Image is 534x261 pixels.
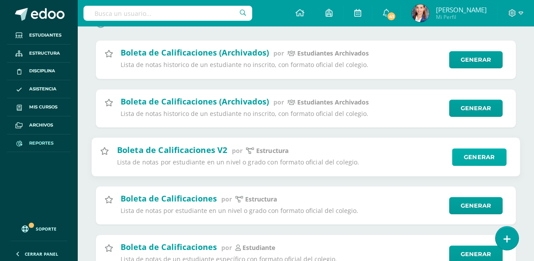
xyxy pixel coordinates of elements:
[297,98,369,106] p: Estudiantes Archivados
[117,158,447,167] p: Lista de notas por estudiante en un nivel o grado con formato oficial del colegio.
[7,45,71,63] a: Estructura
[29,122,53,129] span: Archivos
[121,96,269,107] h2: Boleta de Calificaciones (Archivados)
[273,98,284,106] span: por
[29,140,53,147] span: Reportes
[29,86,57,93] span: Asistencia
[121,207,443,215] p: Lista de notas por estudiante en un nivel o grado con formato oficial del colegio.
[297,49,369,57] p: Estudiantes Archivados
[436,5,487,14] span: [PERSON_NAME]
[242,244,275,252] p: estudiante
[449,51,503,68] a: Generar
[449,197,503,214] a: Generar
[29,32,61,39] span: Estudiantes
[29,50,60,57] span: Estructura
[449,100,503,117] a: Generar
[121,47,269,58] h2: Boleta de Calificaciones (Archivados)
[29,67,55,75] span: Disciplina
[452,148,506,166] a: Generar
[256,146,288,155] p: Estructura
[221,243,232,252] span: por
[7,63,71,81] a: Disciplina
[273,49,284,57] span: por
[83,6,252,21] input: Busca un usuario...
[7,80,71,98] a: Asistencia
[121,242,217,252] h2: Boleta de Calificaciones
[7,98,71,116] a: Mis cursos
[245,195,277,203] p: Estructura
[7,116,71,134] a: Archivos
[121,193,217,204] h2: Boleta de Calificaciones
[117,144,227,155] h2: Boleta de Calificaciones V2
[25,251,58,257] span: Cerrar panel
[36,226,57,232] span: Soporte
[221,195,232,203] span: por
[386,11,396,21] span: 41
[29,104,57,111] span: Mis cursos
[121,61,443,69] p: Lista de notas historico de un estudiante no inscrito, con formato oficial del colegio.
[121,110,443,118] p: Lista de notas historico de un estudiante no inscrito, con formato oficial del colegio.
[436,13,487,21] span: Mi Perfil
[232,146,242,154] span: por
[412,4,429,22] img: a4f25af6f13a557362ae74f9c546a2f3.png
[7,134,71,153] a: Reportes
[7,26,71,45] a: Estudiantes
[11,217,67,239] a: Soporte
